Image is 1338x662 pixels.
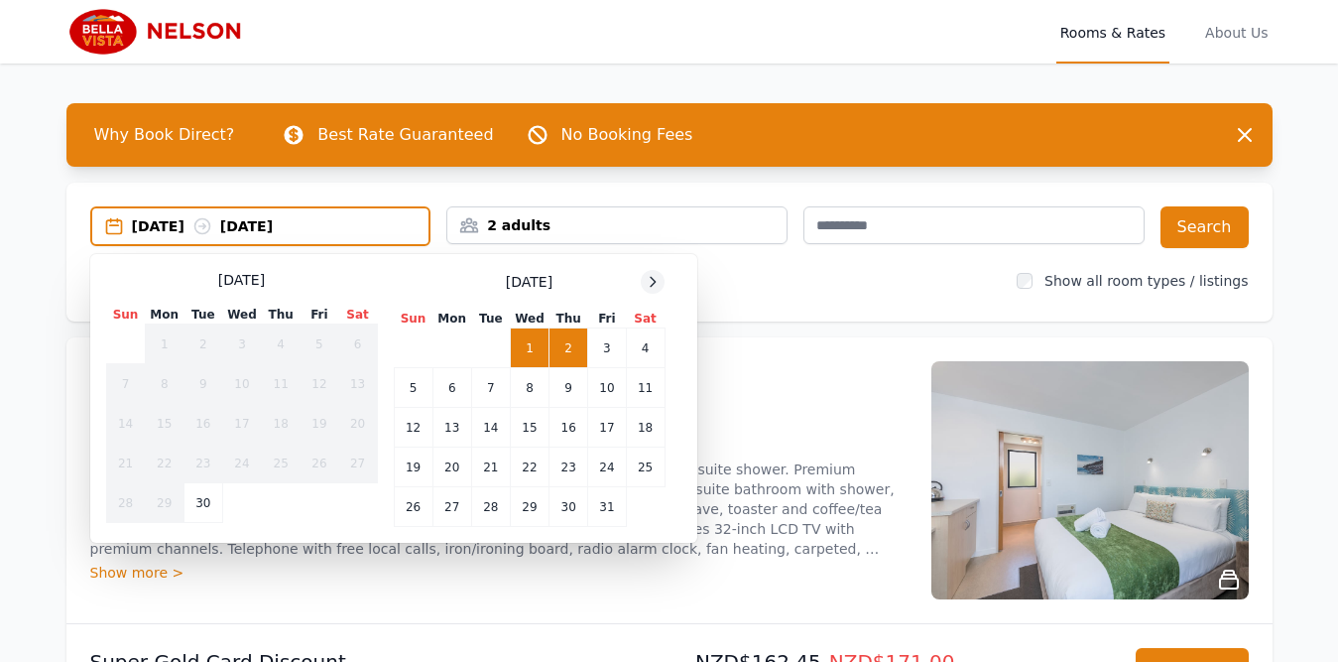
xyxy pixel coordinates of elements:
[432,368,471,408] td: 6
[626,408,665,448] td: 18
[301,444,338,483] td: 26
[588,448,626,487] td: 24
[222,404,261,444] td: 17
[549,487,588,527] td: 30
[301,364,338,404] td: 12
[78,115,251,155] span: Why Book Direct?
[510,448,548,487] td: 22
[183,364,222,404] td: 9
[471,408,510,448] td: 14
[432,408,471,448] td: 13
[106,483,145,523] td: 28
[549,368,588,408] td: 9
[510,329,548,368] td: 1
[145,306,183,325] th: Mon
[338,325,377,364] td: 6
[588,368,626,408] td: 10
[394,448,432,487] td: 19
[183,404,222,444] td: 16
[588,329,626,368] td: 3
[1044,273,1248,289] label: Show all room types / listings
[338,364,377,404] td: 13
[301,404,338,444] td: 19
[432,310,471,329] th: Mon
[394,487,432,527] td: 26
[432,487,471,527] td: 27
[1160,206,1249,248] button: Search
[338,404,377,444] td: 20
[183,306,222,325] th: Tue
[145,444,183,483] td: 22
[549,329,588,368] td: 2
[145,483,183,523] td: 29
[626,329,665,368] td: 4
[510,368,548,408] td: 8
[394,368,432,408] td: 5
[262,404,301,444] td: 18
[145,404,183,444] td: 15
[262,444,301,483] td: 25
[588,408,626,448] td: 17
[183,483,222,523] td: 30
[471,368,510,408] td: 7
[471,487,510,527] td: 28
[394,310,432,329] th: Sun
[626,310,665,329] th: Sat
[183,444,222,483] td: 23
[432,448,471,487] td: 20
[588,310,626,329] th: Fri
[262,364,301,404] td: 11
[132,216,429,236] div: [DATE] [DATE]
[183,325,222,364] td: 2
[145,325,183,364] td: 1
[510,487,548,527] td: 29
[394,408,432,448] td: 12
[549,448,588,487] td: 23
[301,306,338,325] th: Fri
[549,310,588,329] th: Thu
[338,306,377,325] th: Sat
[106,306,145,325] th: Sun
[338,444,377,483] td: 27
[106,404,145,444] td: 14
[510,408,548,448] td: 15
[262,306,301,325] th: Thu
[222,364,261,404] td: 10
[561,123,693,147] p: No Booking Fees
[549,408,588,448] td: 16
[317,123,493,147] p: Best Rate Guaranteed
[447,215,787,235] div: 2 adults
[588,487,626,527] td: 31
[106,444,145,483] td: 21
[145,364,183,404] td: 8
[222,444,261,483] td: 24
[510,310,548,329] th: Wed
[626,448,665,487] td: 25
[471,448,510,487] td: 21
[471,310,510,329] th: Tue
[106,364,145,404] td: 7
[222,306,261,325] th: Wed
[222,325,261,364] td: 3
[262,325,301,364] td: 4
[301,325,338,364] td: 5
[90,563,908,583] div: Show more >
[626,368,665,408] td: 11
[506,272,552,292] span: [DATE]
[218,270,265,290] span: [DATE]
[66,8,258,56] img: Bella Vista Motel Nelson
